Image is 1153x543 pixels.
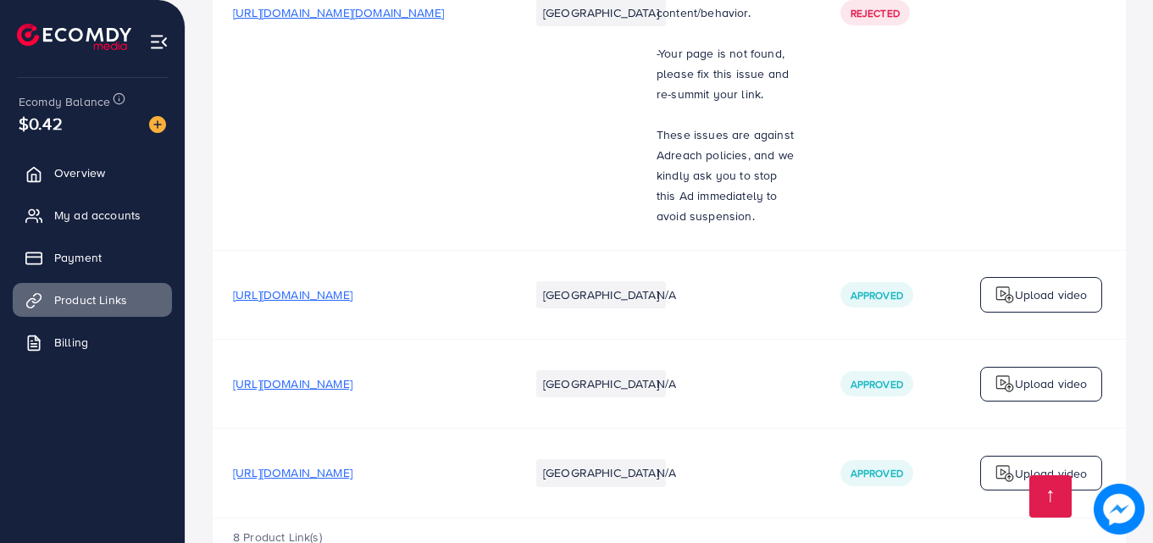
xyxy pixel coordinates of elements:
[54,207,141,224] span: My ad accounts
[13,156,172,190] a: Overview
[657,43,800,104] p: -Your page is not found, please fix this issue and re-summit your link.
[657,125,800,226] p: These issues are against Adreach policies, and we kindly ask you to stop this Ad immediately to a...
[657,375,676,392] span: N/A
[54,334,88,351] span: Billing
[233,286,352,303] span: [URL][DOMAIN_NAME]
[19,111,63,136] span: $0.42
[851,288,903,302] span: Approved
[149,32,169,52] img: menu
[536,459,666,486] li: [GEOGRAPHIC_DATA]
[995,285,1015,305] img: logo
[19,93,110,110] span: Ecomdy Balance
[851,466,903,480] span: Approved
[233,4,444,21] span: [URL][DOMAIN_NAME][DOMAIN_NAME]
[851,6,900,20] span: Rejected
[1015,374,1088,394] p: Upload video
[1015,463,1088,484] p: Upload video
[1094,484,1145,535] img: image
[995,374,1015,394] img: logo
[536,370,666,397] li: [GEOGRAPHIC_DATA]
[536,281,666,308] li: [GEOGRAPHIC_DATA]
[54,249,102,266] span: Payment
[54,291,127,308] span: Product Links
[13,325,172,359] a: Billing
[54,164,105,181] span: Overview
[657,464,676,481] span: N/A
[657,286,676,303] span: N/A
[13,283,172,317] a: Product Links
[233,464,352,481] span: [URL][DOMAIN_NAME]
[17,24,131,50] img: logo
[995,463,1015,484] img: logo
[851,377,903,391] span: Approved
[1015,285,1088,305] p: Upload video
[13,198,172,232] a: My ad accounts
[13,241,172,274] a: Payment
[233,375,352,392] span: [URL][DOMAIN_NAME]
[149,116,166,133] img: image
